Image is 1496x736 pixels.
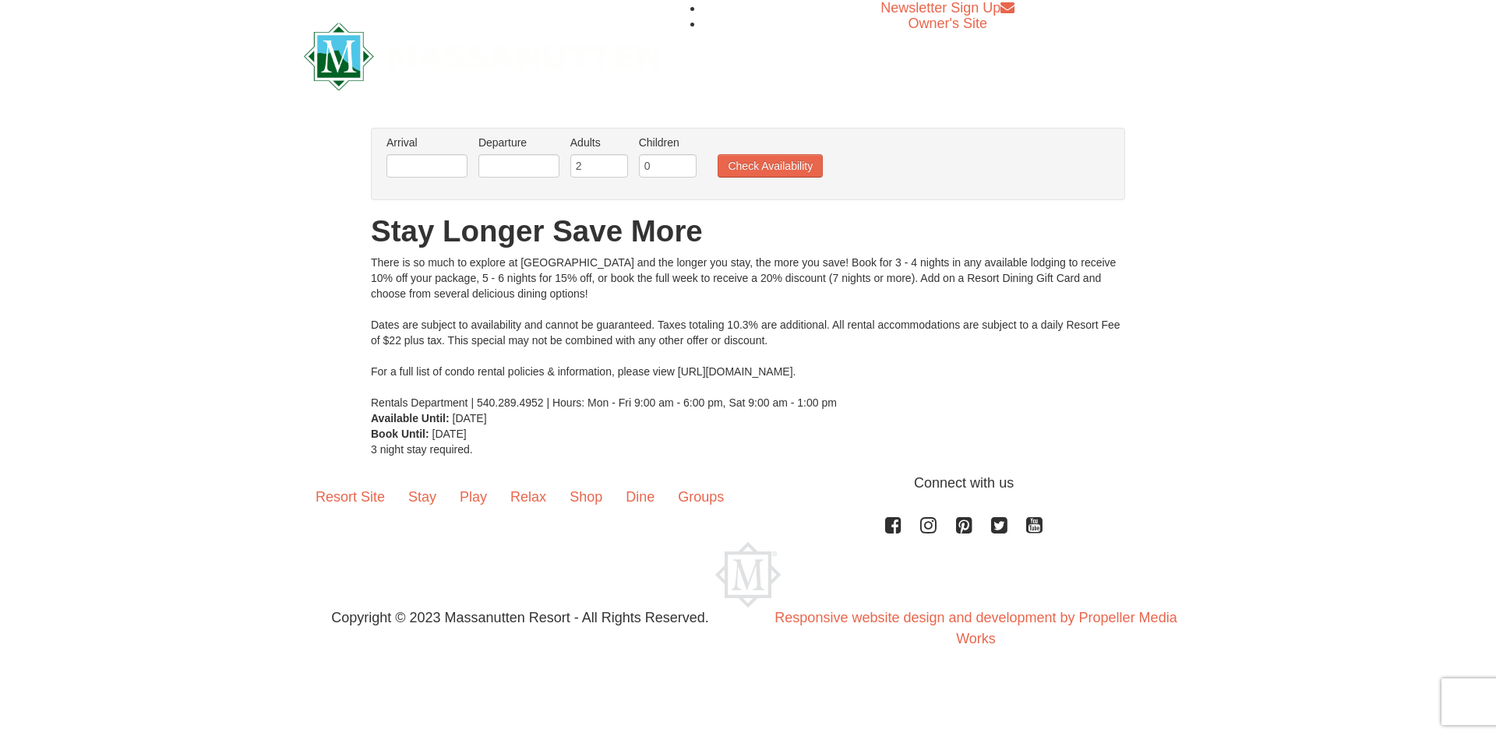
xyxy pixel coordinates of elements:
span: 3 night stay required. [371,443,473,456]
label: Departure [478,135,559,150]
a: Responsive website design and development by Propeller Media Works [774,610,1177,646]
label: Arrival [386,135,467,150]
p: Copyright © 2023 Massanutten Resort - All Rights Reserved. [292,607,748,629]
span: [DATE] [432,428,467,440]
a: Owner's Site [909,16,987,31]
a: Stay [397,473,448,521]
a: Shop [558,473,614,521]
a: Groups [666,473,736,521]
div: There is so much to explore at [GEOGRAPHIC_DATA] and the longer you stay, the more you save! Book... [371,255,1125,410]
label: Adults [570,135,628,150]
a: Relax [499,473,558,521]
img: Massanutten Resort Logo [715,542,781,607]
p: Connect with us [304,473,1192,494]
button: Check Availability [718,154,823,178]
span: [DATE] [453,412,487,424]
strong: Book Until: [371,428,429,440]
strong: Available Until: [371,412,450,424]
a: Massanutten Resort [304,36,661,72]
a: Resort Site [304,473,397,521]
label: Children [639,135,697,150]
a: Play [448,473,499,521]
img: Massanutten Resort Logo [304,23,661,90]
a: Dine [614,473,666,521]
h1: Stay Longer Save More [371,216,1125,247]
